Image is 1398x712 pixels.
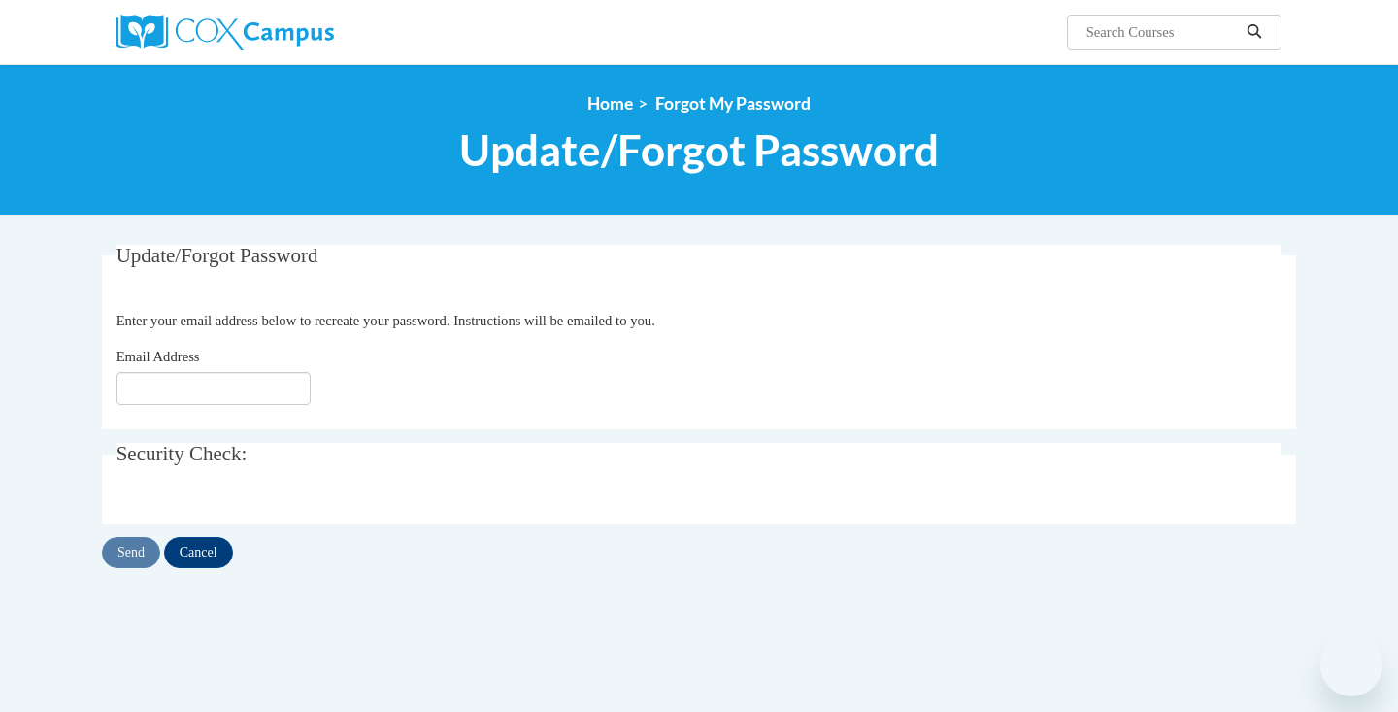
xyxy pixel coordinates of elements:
span: Enter your email address below to recreate your password. Instructions will be emailed to you. [116,313,655,328]
span: Update/Forgot Password [459,124,939,176]
input: Cancel [164,537,233,568]
button: Search [1240,20,1269,44]
input: Email [116,372,311,405]
span: Email Address [116,349,200,364]
span: Security Check: [116,442,248,465]
iframe: Button to launch messaging window [1320,634,1382,696]
a: Home [587,93,633,114]
img: Cox Campus [116,15,334,50]
a: Cox Campus [116,15,485,50]
span: Forgot My Password [655,93,811,114]
span: Update/Forgot Password [116,244,318,267]
input: Search Courses [1084,20,1240,44]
